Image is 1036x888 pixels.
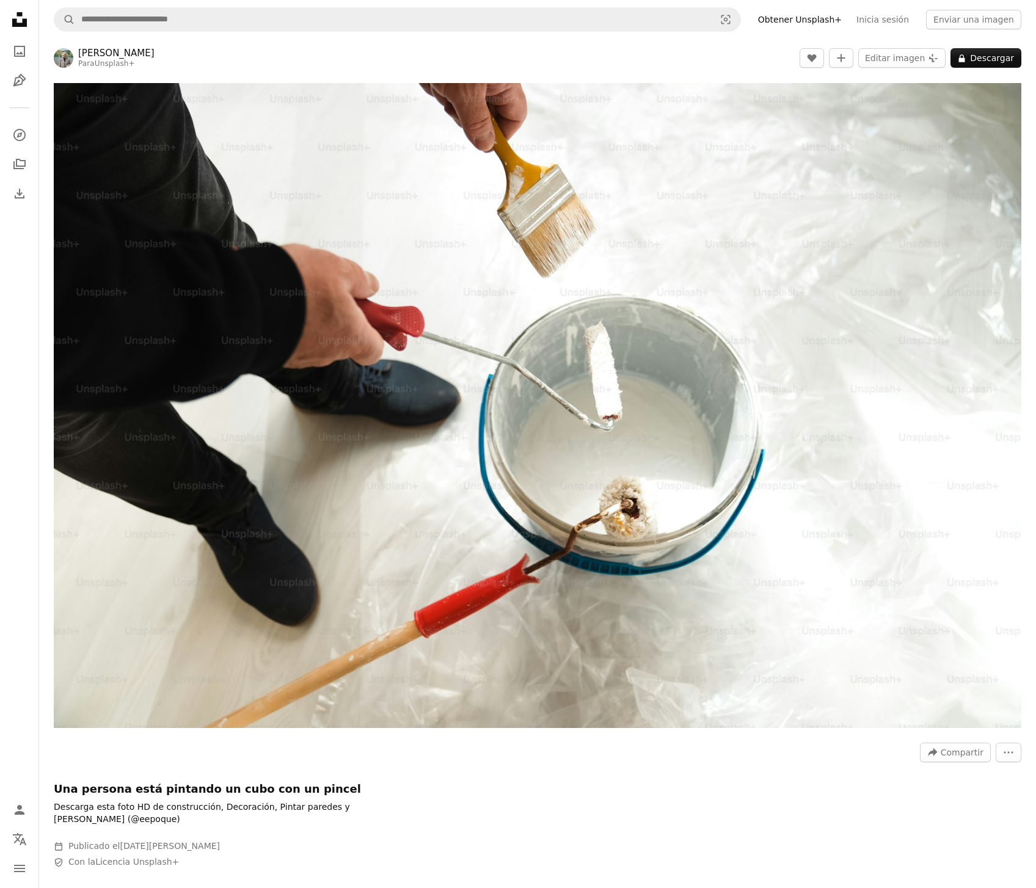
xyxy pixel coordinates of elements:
a: Obtener Unsplash+ [751,10,849,29]
a: Fotos [7,39,32,64]
a: Inicia sesión [849,10,916,29]
a: Ilustraciones [7,68,32,93]
button: Editar imagen [858,48,946,68]
button: Buscar en Unsplash [54,8,75,31]
button: Compartir esta imagen [920,743,991,762]
button: Me gusta [800,48,824,68]
a: Explorar [7,123,32,147]
span: Con la [68,856,179,868]
button: Más acciones [996,743,1021,762]
button: Añade a la colección [829,48,853,68]
form: Encuentra imágenes en todo el sitio [54,7,741,32]
time: 15 de abril de 2023, 12:22:46 GMT-3 [120,841,220,851]
p: Descarga esta foto HD de construcción, Decoración, Pintar paredes y [PERSON_NAME] (@eepoque) [54,801,420,826]
a: Licencia Unsplash+ [95,857,179,867]
a: Historial de descargas [7,181,32,206]
img: Ve al perfil de semenay erdoğan [54,48,73,68]
span: Publicado el [68,841,220,851]
button: Idioma [7,827,32,851]
button: Descargar [950,48,1021,68]
button: Ampliar en esta imagen [54,83,1021,728]
a: Unsplash+ [95,59,135,68]
button: Búsqueda visual [711,8,740,31]
div: Para [78,59,155,69]
img: Una persona está pintando un cubo con un pincel [54,83,1021,728]
a: Colecciones [7,152,32,177]
a: [PERSON_NAME] [78,47,155,59]
span: Compartir [941,743,983,762]
a: Iniciar sesión / Registrarse [7,798,32,822]
h1: Una persona está pintando un cubo con un pincel [54,782,420,796]
button: Menú [7,856,32,881]
button: Enviar una imagen [926,10,1021,29]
